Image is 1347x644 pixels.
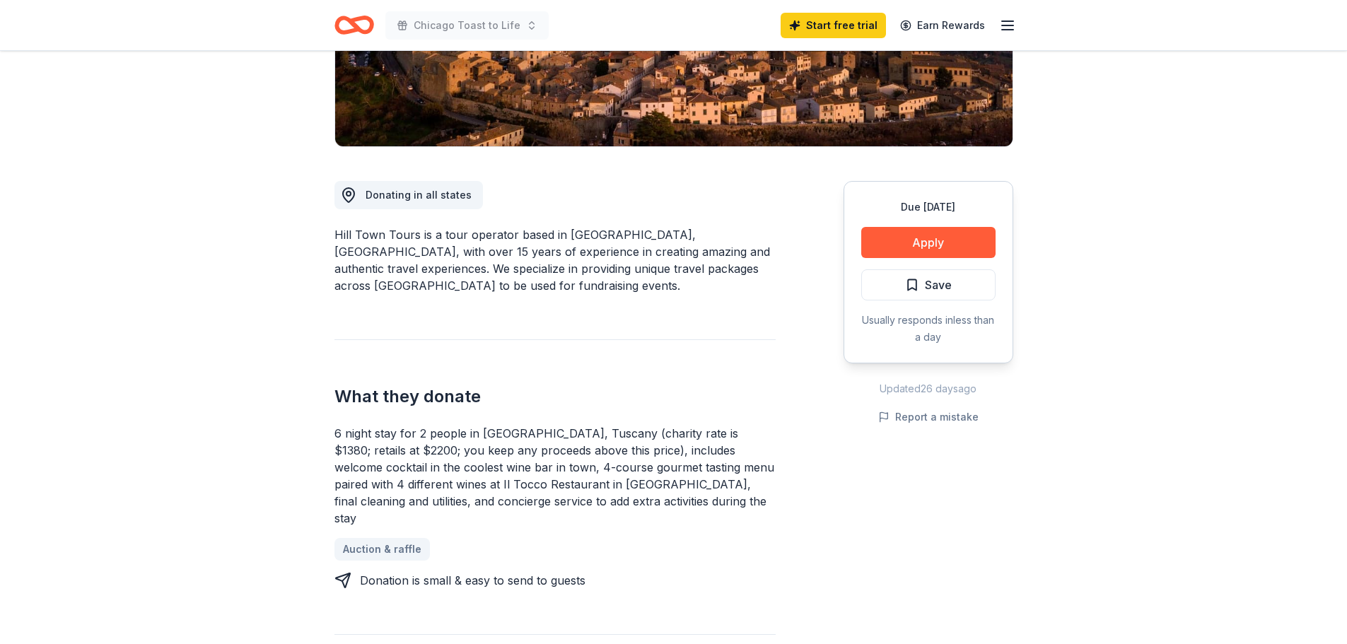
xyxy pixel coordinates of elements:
[366,189,472,201] span: Donating in all states
[925,276,952,294] span: Save
[334,8,374,42] a: Home
[334,385,776,408] h2: What they donate
[861,199,996,216] div: Due [DATE]
[844,380,1013,397] div: Updated 26 days ago
[861,269,996,300] button: Save
[892,13,993,38] a: Earn Rewards
[360,572,585,589] div: Donation is small & easy to send to guests
[781,13,886,38] a: Start free trial
[878,409,979,426] button: Report a mistake
[385,11,549,40] button: Chicago Toast to Life
[334,538,430,561] a: Auction & raffle
[861,312,996,346] div: Usually responds in less than a day
[334,425,776,527] div: 6 night stay for 2 people in [GEOGRAPHIC_DATA], Tuscany (charity rate is $1380; retails at $2200;...
[861,227,996,258] button: Apply
[334,226,776,294] div: Hill Town Tours is a tour operator based in [GEOGRAPHIC_DATA], [GEOGRAPHIC_DATA], with over 15 ye...
[414,17,520,34] span: Chicago Toast to Life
